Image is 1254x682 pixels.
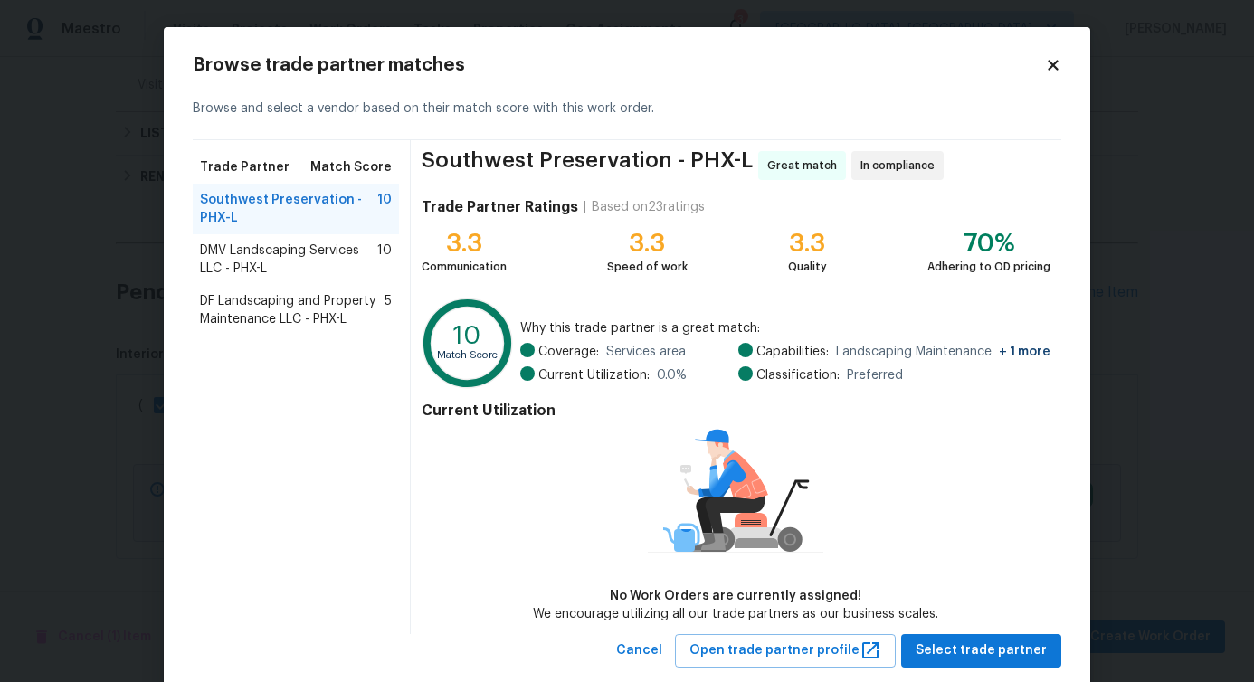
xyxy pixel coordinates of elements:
[422,198,578,216] h4: Trade Partner Ratings
[689,639,881,662] span: Open trade partner profile
[578,198,592,216] div: |
[788,258,827,276] div: Quality
[606,343,686,361] span: Services area
[607,258,688,276] div: Speed of work
[533,605,938,623] div: We encourage utilizing all our trade partners as our business scales.
[538,366,650,384] span: Current Utilization:
[453,323,481,348] text: 10
[607,234,688,252] div: 3.3
[422,151,753,180] span: Southwest Preservation - PHX-L
[836,343,1050,361] span: Landscaping Maintenance
[422,258,507,276] div: Communication
[538,343,599,361] span: Coverage:
[200,158,290,176] span: Trade Partner
[377,242,392,278] span: 10
[609,634,670,668] button: Cancel
[422,402,1050,420] h4: Current Utilization
[901,634,1061,668] button: Select trade partner
[193,56,1045,74] h2: Browse trade partner matches
[422,234,507,252] div: 3.3
[860,156,942,175] span: In compliance
[847,366,903,384] span: Preferred
[756,343,829,361] span: Capabilities:
[533,587,938,605] div: No Work Orders are currently assigned!
[200,191,377,227] span: Southwest Preservation - PHX-L
[377,191,392,227] span: 10
[592,198,705,216] div: Based on 23 ratings
[385,292,392,328] span: 5
[200,292,385,328] span: DF Landscaping and Property Maintenance LLC - PHX-L
[200,242,377,278] span: DMV Landscaping Services LLC - PHX-L
[767,156,844,175] span: Great match
[616,639,662,662] span: Cancel
[437,350,498,360] text: Match Score
[788,234,827,252] div: 3.3
[927,258,1050,276] div: Adhering to OD pricing
[927,234,1050,252] div: 70%
[999,346,1050,358] span: + 1 more
[310,158,392,176] span: Match Score
[193,78,1061,140] div: Browse and select a vendor based on their match score with this work order.
[756,366,840,384] span: Classification:
[675,634,896,668] button: Open trade partner profile
[657,366,687,384] span: 0.0 %
[916,639,1047,662] span: Select trade partner
[520,319,1050,337] span: Why this trade partner is a great match:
